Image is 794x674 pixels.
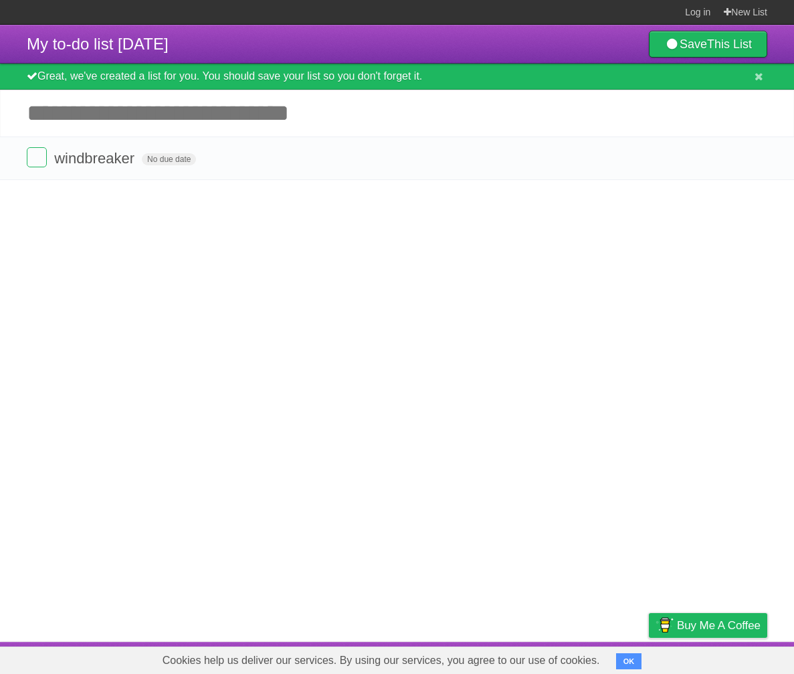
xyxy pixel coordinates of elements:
[649,31,767,58] a: SaveThis List
[54,150,138,167] span: windbreaker
[27,147,47,167] label: Done
[149,647,613,674] span: Cookies help us deliver our services. By using our services, you agree to our use of cookies.
[27,35,169,53] span: My to-do list [DATE]
[471,645,499,671] a: About
[656,614,674,637] img: Buy me a coffee
[683,645,767,671] a: Suggest a feature
[677,614,761,637] span: Buy me a coffee
[586,645,615,671] a: Terms
[649,613,767,638] a: Buy me a coffee
[142,153,196,165] span: No due date
[707,37,752,51] b: This List
[631,645,666,671] a: Privacy
[515,645,569,671] a: Developers
[616,653,642,669] button: OK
